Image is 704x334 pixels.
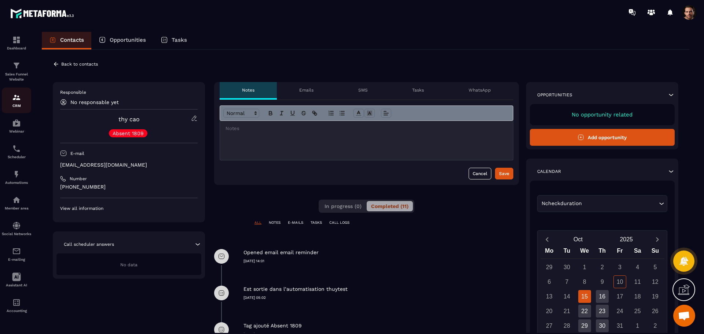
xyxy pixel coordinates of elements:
p: Accounting [2,309,31,313]
div: 22 [578,305,591,318]
p: TASKS [311,220,322,225]
div: 21 [561,305,573,318]
img: formation [12,61,21,70]
div: 23 [596,305,609,318]
p: Absent 1809 [113,131,144,136]
p: Contacts [60,37,84,43]
button: Cancel [469,168,491,179]
div: 27 [543,319,555,332]
div: Mở cuộc trò chuyện [673,305,695,327]
div: 14 [561,290,573,303]
p: Member area [2,206,31,210]
div: 17 [613,290,626,303]
p: E-MAILS [288,220,303,225]
a: Contacts [42,32,91,49]
div: Calendar days [540,261,664,332]
button: Open years overlay [602,233,650,246]
input: Search for option [584,200,657,208]
button: Add opportunity [530,129,675,146]
p: Assistant AI [2,283,31,287]
p: Calendar [537,168,561,174]
a: Opportunities [91,32,153,49]
span: Completed (11) [371,203,408,209]
img: accountant [12,298,21,307]
div: 7 [561,275,573,288]
a: accountantaccountantAccounting [2,293,31,318]
div: 15 [578,290,591,303]
a: social-networksocial-networkSocial Networks [2,216,31,241]
button: Save [495,168,513,179]
div: Th [593,246,611,259]
div: 16 [596,290,609,303]
p: Number [70,176,87,182]
p: Opportunities [537,92,572,98]
p: Dashboard [2,46,31,50]
p: ALL [254,220,261,225]
p: View all information [60,205,198,211]
p: Tasks [412,87,424,93]
a: formationformationDashboard [2,30,31,56]
div: 2 [649,319,661,332]
p: Opportunities [110,37,146,43]
div: 1 [631,319,644,332]
a: thy cao [118,116,140,123]
a: Assistant AI [2,267,31,293]
img: formation [12,36,21,44]
div: 8 [578,275,591,288]
div: 13 [543,290,555,303]
img: logo [10,7,76,20]
div: Su [646,246,664,259]
p: CALL LOGS [329,220,349,225]
img: scheduler [12,144,21,153]
button: Completed (11) [367,201,413,211]
img: social-network [12,221,21,230]
a: automationsautomationsWebinar [2,113,31,139]
div: 31 [613,319,626,332]
img: automations [12,119,21,127]
p: SMS [358,87,368,93]
p: WhatsApp [469,87,491,93]
button: Previous month [540,234,554,244]
a: Tasks [153,32,194,49]
p: Call scheduler answers [64,241,114,247]
div: 18 [631,290,644,303]
div: Search for option [537,195,667,212]
div: 29 [578,319,591,332]
div: 30 [561,261,573,274]
div: Mo [540,246,558,259]
a: emailemailE-mailing [2,241,31,267]
div: Save [499,170,509,177]
p: No opportunity related [537,111,667,118]
div: 19 [649,290,661,303]
span: Ncheckduration [540,200,584,208]
button: Next month [650,234,664,244]
p: No responsable yet [70,99,119,105]
p: Notes [242,87,254,93]
p: Emails [299,87,313,93]
div: 4 [631,261,644,274]
button: Open months overlay [554,233,602,246]
p: Responsible [60,89,198,95]
p: Est sortie dans l’automatisation thuytest [243,286,348,293]
a: formationformationSales Funnel Website [2,56,31,88]
div: We [576,246,593,259]
span: In progress (0) [324,203,362,209]
a: formationformationCRM [2,88,31,113]
div: 2 [596,261,609,274]
a: automationsautomationsMember area [2,190,31,216]
div: 6 [543,275,555,288]
p: E-mailing [2,257,31,261]
p: [EMAIL_ADDRESS][DOMAIN_NAME] [60,162,198,168]
img: automations [12,170,21,179]
div: 10 [613,275,626,288]
p: NOTES [269,220,280,225]
div: Tu [558,246,576,259]
span: No data [120,262,137,267]
a: schedulerschedulerScheduler [2,139,31,164]
div: 5 [649,261,661,274]
p: [DATE] 05:02 [243,295,519,300]
div: 3 [613,261,626,274]
p: Opened email email reminder [243,249,319,256]
div: Sa [629,246,646,259]
div: 28 [561,319,573,332]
